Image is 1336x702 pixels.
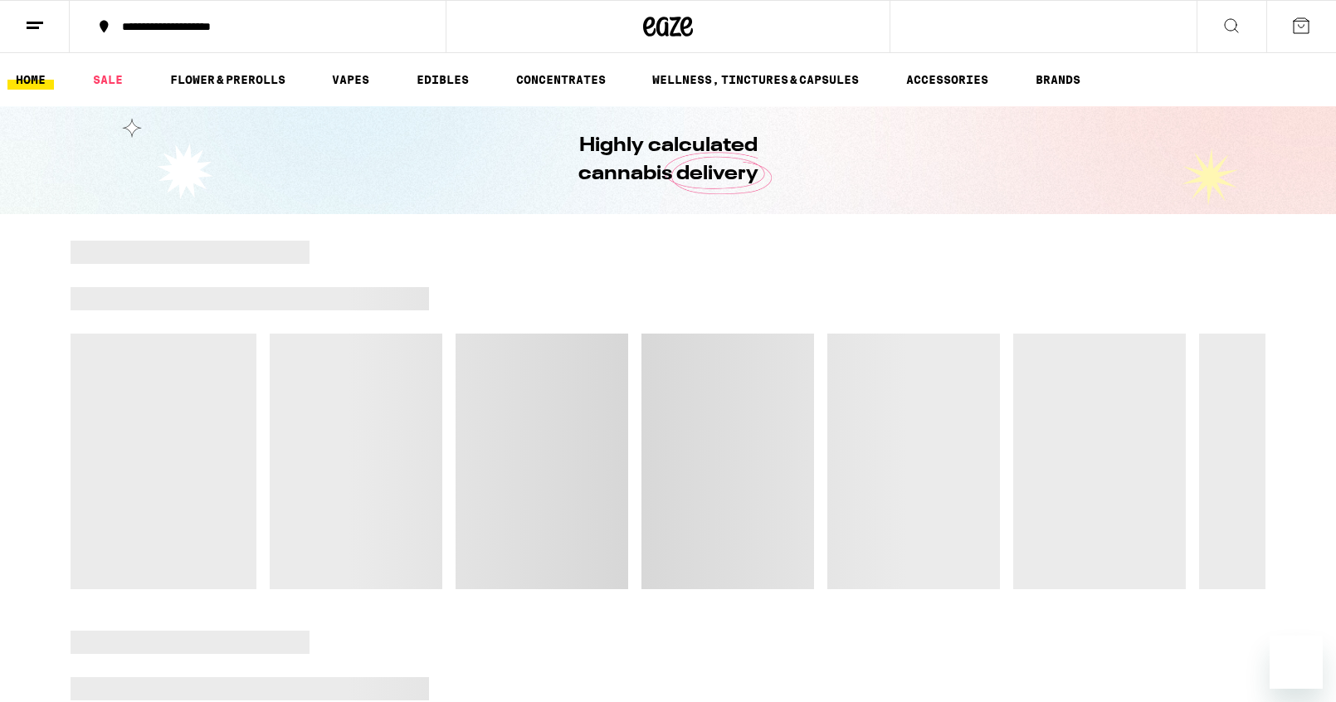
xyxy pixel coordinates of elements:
a: BRANDS [1027,70,1089,90]
a: WELLNESS, TINCTURES & CAPSULES [644,70,867,90]
a: ACCESSORIES [898,70,997,90]
a: SALE [85,70,131,90]
iframe: Button to launch messaging window [1270,636,1323,689]
a: EDIBLES [408,70,477,90]
a: FLOWER & PREROLLS [162,70,294,90]
h1: Highly calculated cannabis delivery [531,132,805,188]
a: CONCENTRATES [508,70,614,90]
a: HOME [7,70,54,90]
a: VAPES [324,70,378,90]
